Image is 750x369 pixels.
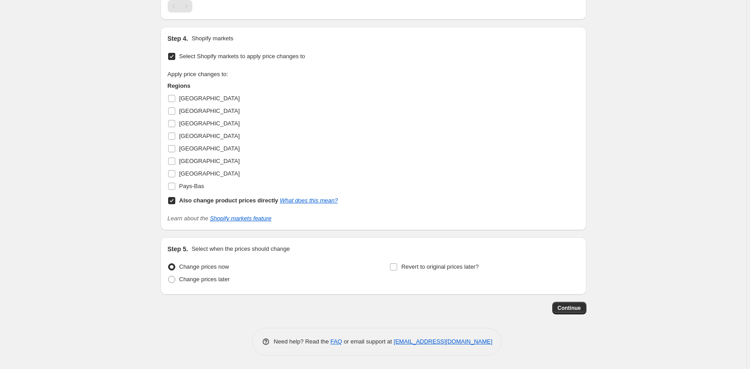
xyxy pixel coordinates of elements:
[342,338,394,345] span: or email support at
[179,183,204,189] span: Pays-Bas
[168,82,338,90] h3: Regions
[552,302,586,314] button: Continue
[191,34,233,43] p: Shopify markets
[179,120,240,127] span: [GEOGRAPHIC_DATA]
[168,245,188,253] h2: Step 5.
[401,263,479,270] span: Revert to original prices later?
[179,133,240,139] span: [GEOGRAPHIC_DATA]
[179,158,240,164] span: [GEOGRAPHIC_DATA]
[168,34,188,43] h2: Step 4.
[179,170,240,177] span: [GEOGRAPHIC_DATA]
[280,197,338,204] a: What does this mean?
[210,215,271,222] a: Shopify markets feature
[179,53,305,60] span: Select Shopify markets to apply price changes to
[558,305,581,312] span: Continue
[179,95,240,102] span: [GEOGRAPHIC_DATA]
[330,338,342,345] a: FAQ
[179,276,230,283] span: Change prices later
[394,338,492,345] a: [EMAIL_ADDRESS][DOMAIN_NAME]
[179,263,229,270] span: Change prices now
[191,245,290,253] p: Select when the prices should change
[179,107,240,114] span: [GEOGRAPHIC_DATA]
[274,338,331,345] span: Need help? Read the
[168,215,272,222] i: Learn about the
[179,197,278,204] b: Also change product prices directly
[168,71,228,77] span: Apply price changes to:
[179,145,240,152] span: [GEOGRAPHIC_DATA]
